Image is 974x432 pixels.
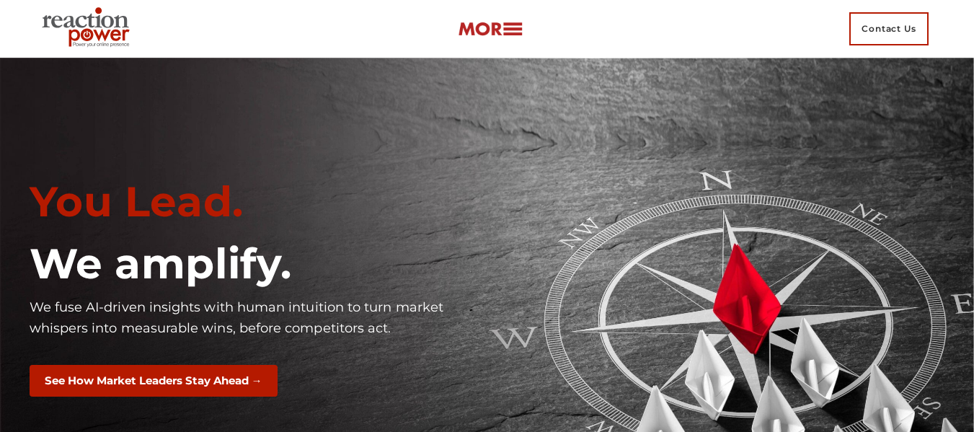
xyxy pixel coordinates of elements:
[30,372,278,388] a: See How Market Leaders Stay Ahead →
[30,365,278,397] button: See How Market Leaders Stay Ahead →
[30,239,477,290] h1: We amplify.
[30,297,477,340] p: We fuse AI-driven insights with human intuition to turn market whispers into measurable wins, bef...
[30,176,244,227] span: You Lead.
[849,12,929,45] span: Contact Us
[36,3,141,55] img: Executive Branding | Personal Branding Agency
[458,21,523,38] img: more-btn.png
